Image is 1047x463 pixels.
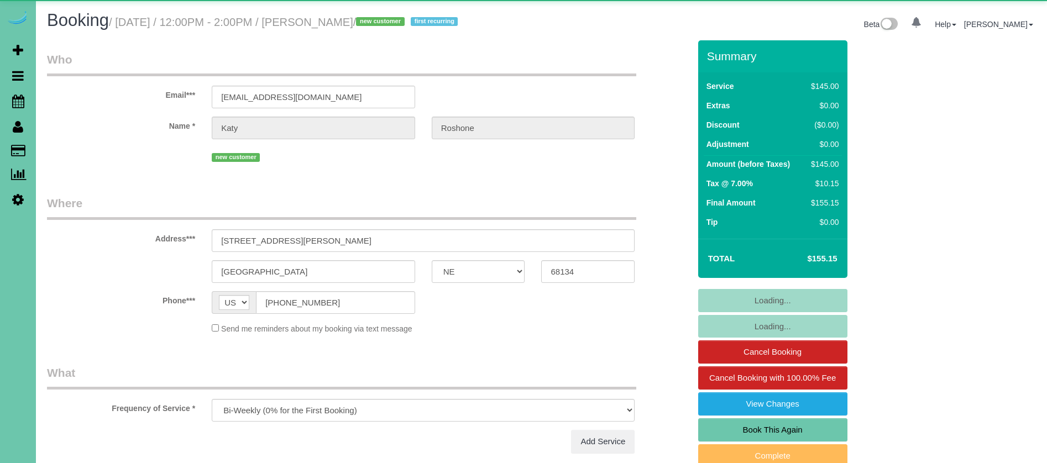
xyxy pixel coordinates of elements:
label: Tip [706,217,718,228]
div: $0.00 [807,217,839,228]
span: / [353,16,462,28]
a: [PERSON_NAME] [964,20,1033,29]
small: / [DATE] / 12:00PM - 2:00PM / [PERSON_NAME] [109,16,461,28]
div: $0.00 [807,139,839,150]
div: $10.15 [807,178,839,189]
img: Automaid Logo [7,11,29,27]
a: Add Service [571,430,635,453]
span: new customer [212,153,260,162]
span: Cancel Booking with 100.00% Fee [709,373,836,382]
label: Extras [706,100,730,111]
a: Beta [864,20,898,29]
label: Name * [39,117,203,131]
legend: What [47,365,636,390]
span: new customer [356,17,404,26]
span: Send me reminders about my booking via text message [221,324,412,333]
a: Book This Again [698,418,847,441]
legend: Where [47,195,636,220]
div: $155.15 [807,197,839,208]
label: Tax @ 7.00% [706,178,753,189]
h3: Summary [707,50,842,62]
a: Help [935,20,956,29]
label: Adjustment [706,139,749,150]
label: Amount (before Taxes) [706,159,790,170]
a: Cancel Booking [698,340,847,364]
a: View Changes [698,392,847,415]
h4: $155.15 [774,254,837,264]
span: first recurring [411,17,458,26]
a: Cancel Booking with 100.00% Fee [698,366,847,390]
div: $0.00 [807,100,839,111]
label: Final Amount [706,197,756,208]
label: Service [706,81,734,92]
label: Discount [706,119,740,130]
div: $145.00 [807,159,839,170]
legend: Who [47,51,636,76]
label: Frequency of Service * [39,399,203,414]
div: ($0.00) [807,119,839,130]
div: $145.00 [807,81,839,92]
img: New interface [880,18,898,32]
span: Booking [47,10,109,30]
strong: Total [708,254,735,263]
